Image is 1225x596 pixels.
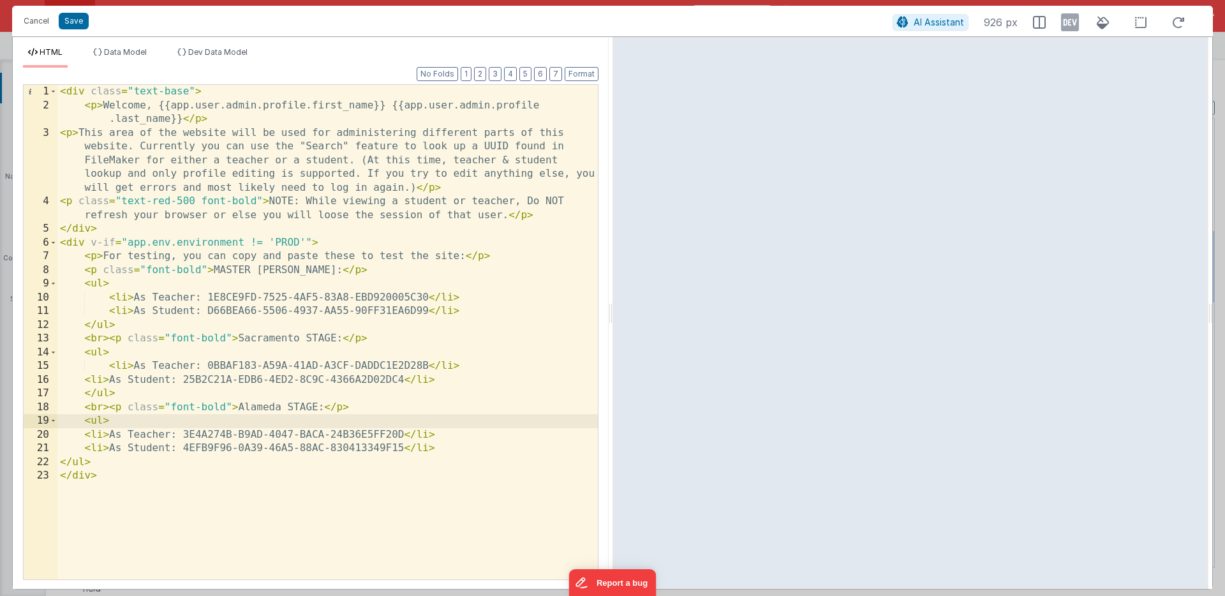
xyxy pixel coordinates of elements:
[569,569,657,596] iframe: Marker.io feedback button
[24,346,57,360] div: 14
[104,47,147,57] span: Data Model
[565,67,598,81] button: Format
[24,428,57,442] div: 20
[24,456,57,470] div: 22
[24,469,57,483] div: 23
[188,47,248,57] span: Dev Data Model
[59,13,89,29] button: Save
[504,67,517,81] button: 4
[489,67,501,81] button: 3
[24,277,57,291] div: 9
[534,67,547,81] button: 6
[24,236,57,250] div: 6
[474,67,486,81] button: 2
[417,67,458,81] button: No Folds
[24,359,57,373] div: 15
[24,304,57,318] div: 11
[24,442,57,456] div: 21
[24,291,57,305] div: 10
[17,12,56,30] button: Cancel
[24,401,57,415] div: 18
[24,373,57,387] div: 16
[24,126,57,195] div: 3
[24,387,57,401] div: 17
[24,222,57,236] div: 5
[24,99,57,126] div: 2
[24,414,57,428] div: 19
[984,15,1018,30] span: 926 px
[461,67,471,81] button: 1
[24,318,57,332] div: 12
[893,14,969,31] button: AI Assistant
[24,195,57,222] div: 4
[24,264,57,278] div: 8
[914,17,964,27] span: AI Assistant
[24,332,57,346] div: 13
[24,250,57,264] div: 7
[519,67,531,81] button: 5
[549,67,562,81] button: 7
[40,47,63,57] span: HTML
[24,85,57,99] div: 1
